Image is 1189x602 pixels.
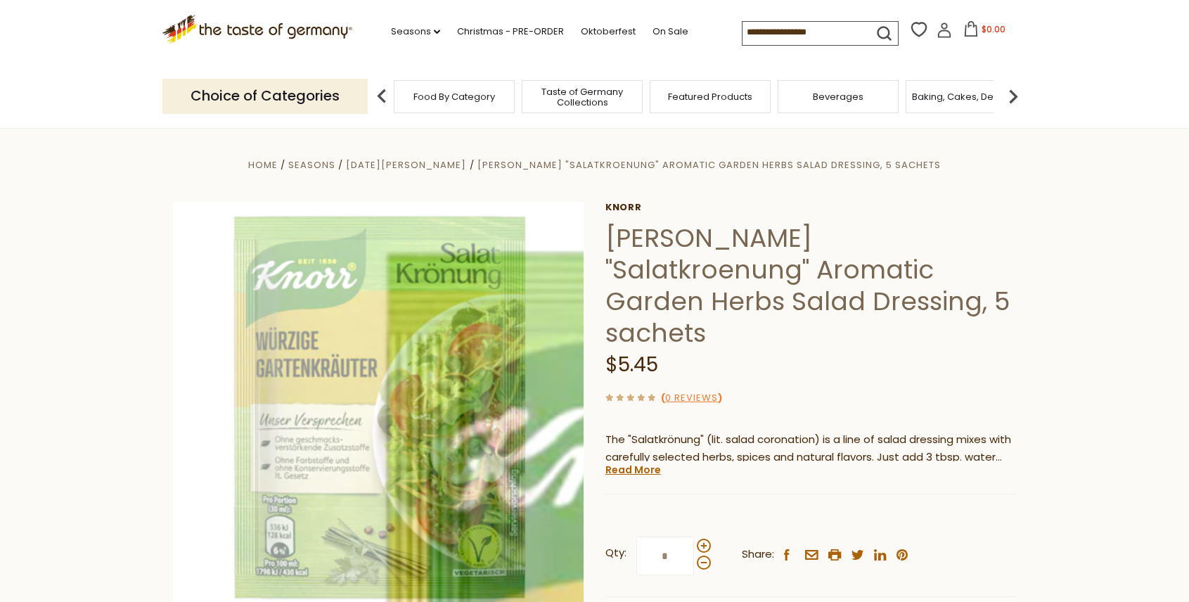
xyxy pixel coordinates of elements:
a: Home [248,158,278,172]
a: Christmas - PRE-ORDER [457,24,564,39]
a: Read More [605,463,661,477]
a: Food By Category [413,91,495,102]
span: ( ) [661,391,722,404]
img: previous arrow [368,82,396,110]
p: Choice of Categories [162,79,368,113]
a: [DATE][PERSON_NAME] [346,158,466,172]
a: 0 Reviews [665,391,718,406]
a: Baking, Cakes, Desserts [912,91,1021,102]
a: [PERSON_NAME] "Salatkroenung" Aromatic Garden Herbs Salad Dressing, 5 sachets [477,158,941,172]
input: Qty: [636,537,694,575]
a: Beverages [813,91,863,102]
span: $0.00 [982,23,1005,35]
a: Seasons [391,24,440,39]
a: Featured Products [668,91,752,102]
strong: Qty: [605,544,626,562]
span: $5.45 [605,351,658,378]
a: Taste of Germany Collections [526,87,638,108]
span: Share: [742,546,774,563]
h1: [PERSON_NAME] "Salatkroenung" Aromatic Garden Herbs Salad Dressing, 5 sachets [605,222,1017,349]
a: On Sale [653,24,688,39]
a: Oktoberfest [581,24,636,39]
p: The "Salatkrönung" (lit. salad coronation) is a line of salad dressing mixes with carefully selec... [605,431,1017,466]
img: next arrow [999,82,1027,110]
a: Knorr [605,202,1017,213]
a: Seasons [288,158,335,172]
button: $0.00 [955,21,1015,42]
